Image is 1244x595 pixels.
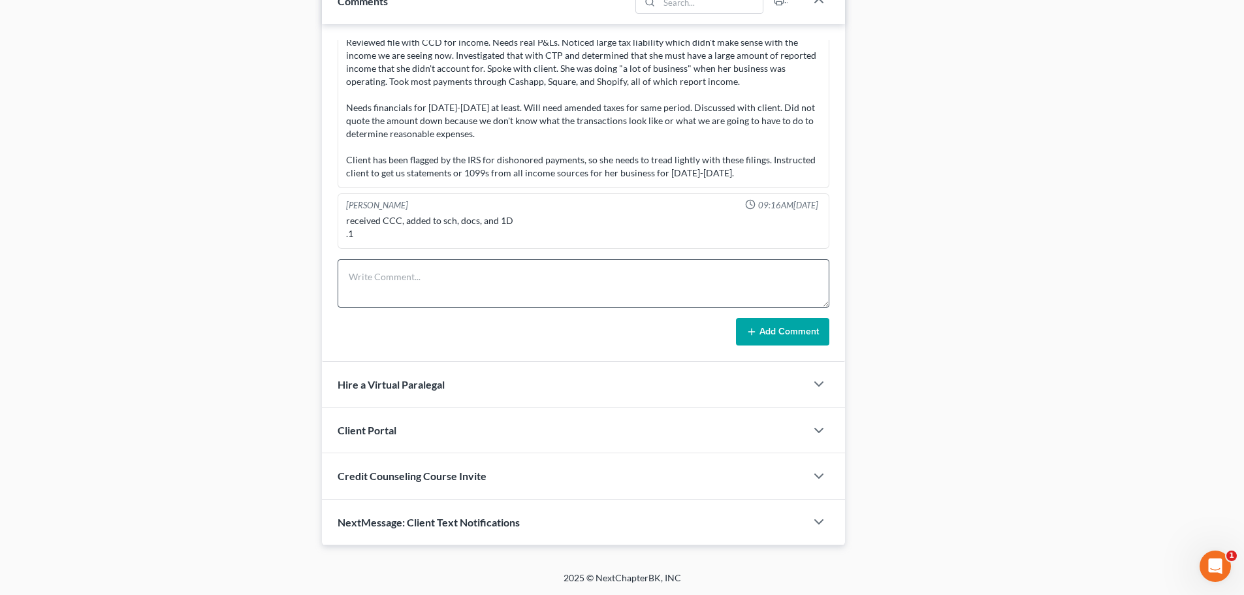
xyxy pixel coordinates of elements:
[736,318,829,346] button: Add Comment
[346,199,408,212] div: [PERSON_NAME]
[338,378,445,391] span: Hire a Virtual Paralegal
[1200,551,1231,582] iframe: Intercom live chat
[1226,551,1237,561] span: 1
[250,571,995,595] div: 2025 © NextChapterBK, INC
[338,424,396,436] span: Client Portal
[338,516,520,528] span: NextMessage: Client Text Notifications
[338,470,486,482] span: Credit Counseling Course Invite
[758,199,818,212] span: 09:16AM[DATE]
[346,36,821,180] div: Reviewed file with CCD for income. Needs real P&Ls. Noticed large tax liability which didn't make...
[346,214,821,240] div: received CCC, added to sch, docs, and 1D .1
